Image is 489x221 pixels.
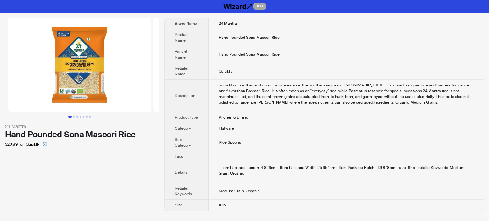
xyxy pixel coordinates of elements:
button: Go to slide 2 [73,116,75,118]
span: Product Name [175,32,189,43]
div: $20.89 from Quicklly [5,139,154,149]
span: Tags [175,154,183,159]
div: - Item Package Length: 4.826cm - Item Package Width: 25.654cm - Item Package Height: 39.878cm - s... [219,165,473,176]
img: Hand Pounded Sona Masoori Rice Hand Pounded Sona Masoori Rice image 2 [153,18,296,112]
div: 24 Mantra [5,123,154,130]
span: Retailer Keywords [175,186,192,197]
span: Category [175,126,191,131]
span: Quicklly [219,69,233,74]
button: Go to slide 7 [89,116,91,118]
span: 10lb [219,203,226,208]
div: Sona Masuri is the most common rice eaten in the Southern regions of India. It is a medium grain ... [219,82,473,105]
div: Hand Pounded Sona Masoori Rice [5,130,154,139]
span: Rice Spoons [219,140,241,145]
span: Brand Name [175,21,197,26]
span: Product Type [175,115,198,120]
button: Go to slide 6 [86,116,88,118]
span: Kitchen & Dining [219,115,248,120]
span: Hand Pounded Sona Masoori Rice [219,52,280,57]
span: Details [175,170,187,175]
span: Medium Grain, Organic [219,189,260,194]
button: Go to slide 1 [68,116,72,118]
span: Hand Pounded Sona Masoori Rice [219,35,280,40]
span: 24 Mantra [219,21,237,26]
button: Go to slide 5 [83,116,84,118]
span: Flatware [219,126,234,131]
span: BETA [253,3,266,10]
span: Description [175,93,195,98]
span: Sub Category [175,137,191,148]
span: Retailer Name [175,66,188,77]
span: Variant Name [175,49,187,60]
span: select [43,142,47,146]
img: Hand Pounded Sona Masoori Rice Hand Pounded Sona Masoori Rice image 1 [8,18,151,112]
button: Go to slide 4 [80,116,81,118]
span: Size [175,203,182,208]
button: Go to slide 3 [76,116,78,118]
